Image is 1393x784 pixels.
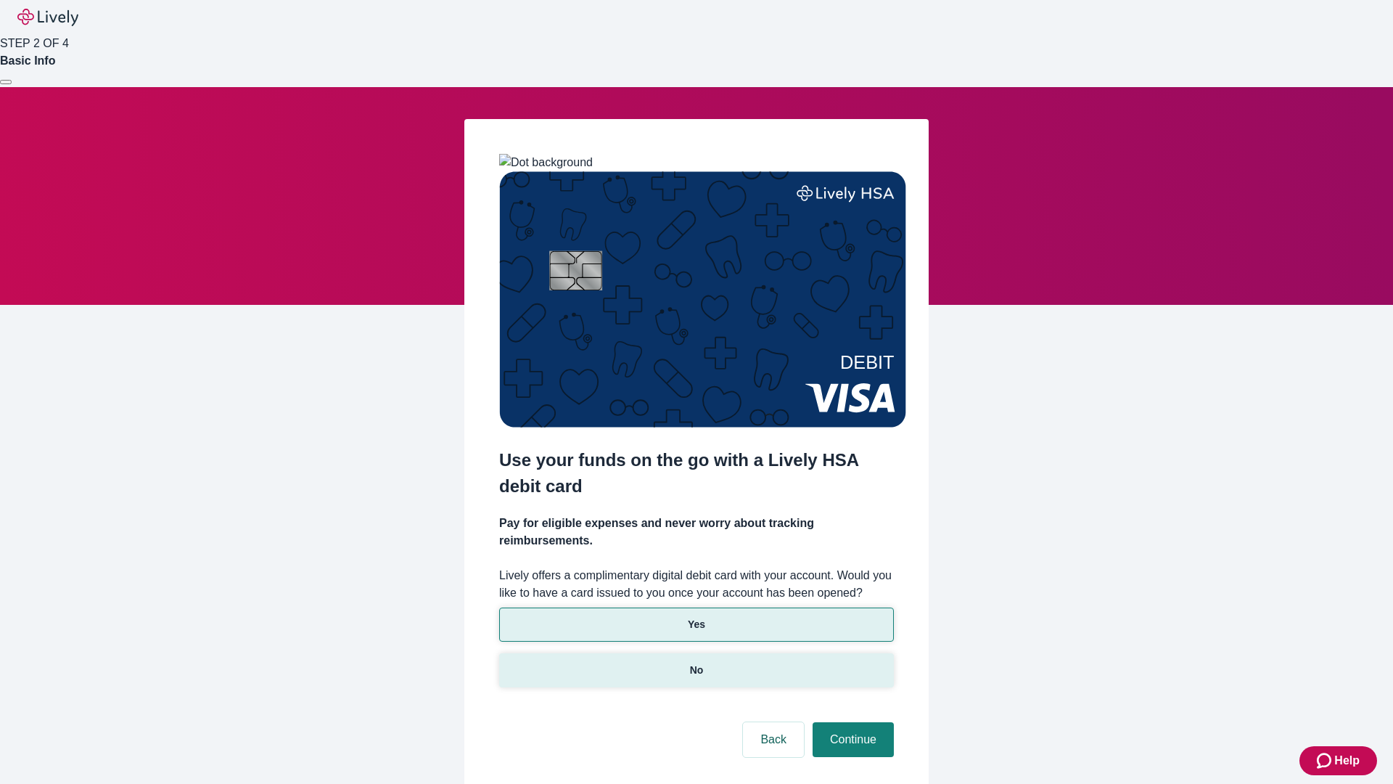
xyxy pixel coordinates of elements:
[499,447,894,499] h2: Use your funds on the go with a Lively HSA debit card
[1299,746,1377,775] button: Zendesk support iconHelp
[688,617,705,632] p: Yes
[1317,752,1334,769] svg: Zendesk support icon
[499,567,894,602] label: Lively offers a complimentary digital debit card with your account. Would you like to have a card...
[499,171,906,428] img: Debit card
[499,154,593,171] img: Dot background
[743,722,804,757] button: Back
[813,722,894,757] button: Continue
[1334,752,1360,769] span: Help
[690,663,704,678] p: No
[499,515,894,550] h4: Pay for eligible expenses and never worry about tracking reimbursements.
[499,653,894,687] button: No
[17,9,78,26] img: Lively
[499,608,894,642] button: Yes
